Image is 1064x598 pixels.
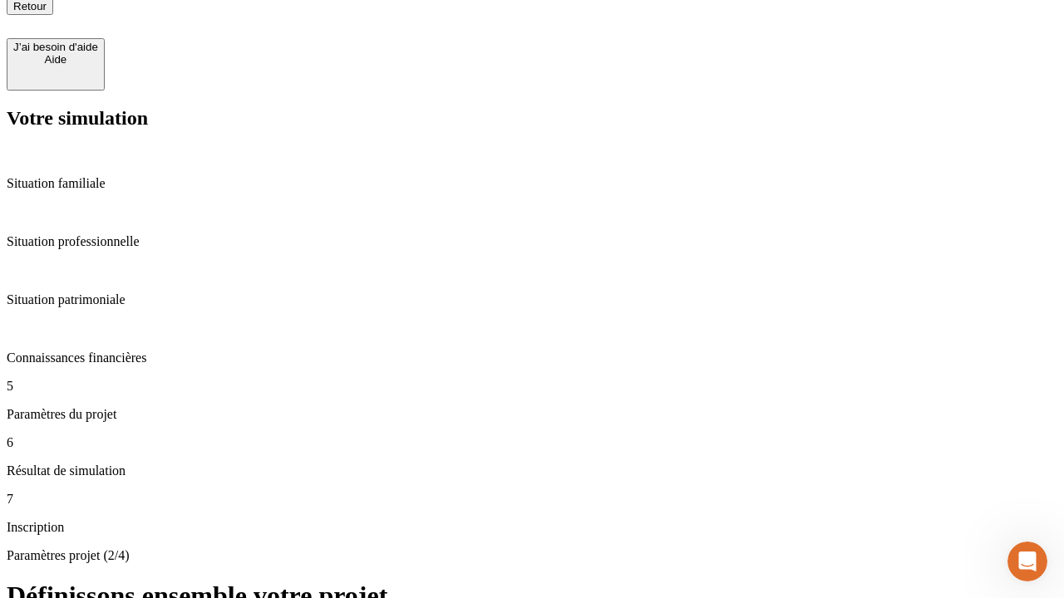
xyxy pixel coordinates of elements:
[7,435,1057,450] p: 6
[7,407,1057,422] p: Paramètres du projet
[7,292,1057,307] p: Situation patrimoniale
[7,520,1057,535] p: Inscription
[13,41,98,53] div: J’ai besoin d'aide
[7,492,1057,507] p: 7
[7,463,1057,478] p: Résultat de simulation
[7,176,1057,191] p: Situation familiale
[1007,542,1047,581] iframe: Intercom live chat
[7,379,1057,394] p: 5
[7,234,1057,249] p: Situation professionnelle
[7,107,1057,130] h2: Votre simulation
[7,350,1057,365] p: Connaissances financières
[13,53,98,66] div: Aide
[7,38,105,91] button: J’ai besoin d'aideAide
[7,548,1057,563] p: Paramètres projet (2/4)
